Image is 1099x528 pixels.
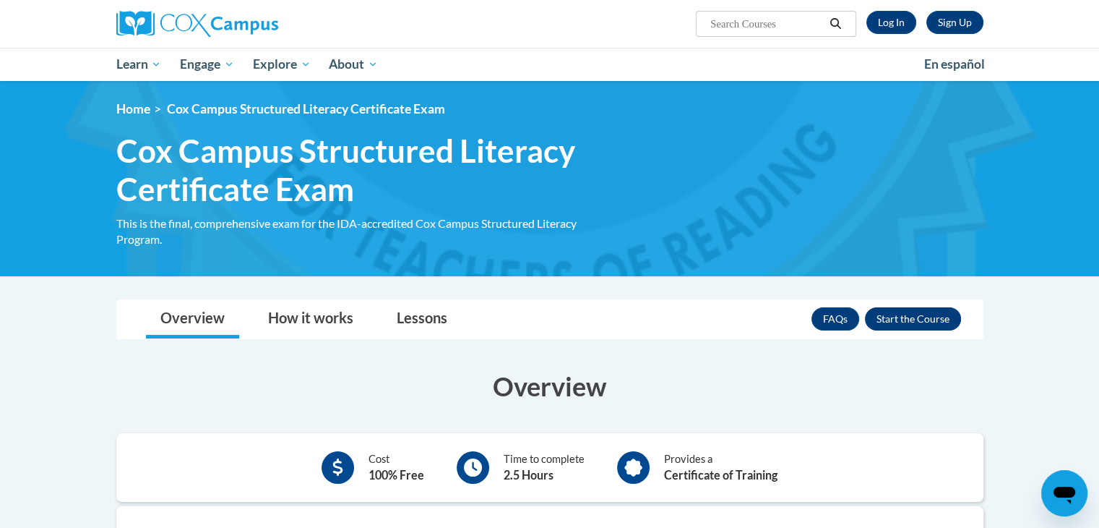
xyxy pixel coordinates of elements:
[865,307,961,331] button: Enroll
[319,48,387,81] a: About
[180,56,234,73] span: Engage
[915,49,994,80] a: En español
[171,48,243,81] a: Engage
[243,48,320,81] a: Explore
[664,468,777,482] b: Certificate of Training
[146,300,239,338] a: Overview
[664,451,777,484] div: Provides a
[116,11,391,37] a: Cox Campus
[254,300,368,338] a: How it works
[116,56,161,73] span: Learn
[1041,470,1087,516] iframe: Button to launch messaging window
[116,132,615,208] span: Cox Campus Structured Literacy Certificate Exam
[116,11,278,37] img: Cox Campus
[926,11,983,34] a: Register
[924,56,985,72] span: En español
[253,56,311,73] span: Explore
[866,11,916,34] a: Log In
[504,468,553,482] b: 2.5 Hours
[116,216,615,247] div: This is the final, comprehensive exam for the IDA-accredited Cox Campus Structured Literacy Program.
[504,451,585,484] div: Time to complete
[382,300,462,338] a: Lessons
[369,468,424,482] b: 100% Free
[167,101,445,116] span: Cox Campus Structured Literacy Certificate Exam
[709,15,824,33] input: Search Courses
[811,307,859,331] a: FAQs
[824,15,846,33] button: Search
[116,101,150,116] a: Home
[95,48,1005,81] div: Main menu
[107,48,171,81] a: Learn
[116,368,983,404] h3: Overview
[329,56,378,73] span: About
[369,451,424,484] div: Cost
